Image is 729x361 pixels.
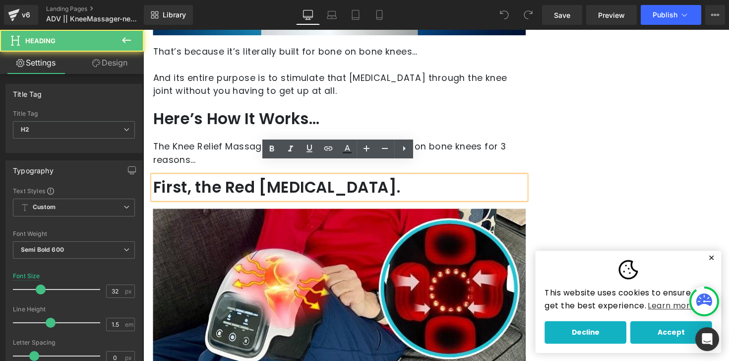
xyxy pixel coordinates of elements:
div: v6 [20,8,32,21]
button: deny cookies [411,298,495,322]
img: logo [487,236,507,256]
div: Text Styles [13,187,135,195]
div: Line Height [13,306,135,313]
h2: Here’s How It Works… [10,79,392,103]
a: Laptop [320,5,344,25]
span: This website uses cookies to ensure you get the best experience. [411,264,583,290]
div: Title Tag [13,84,42,98]
span: Save [554,10,570,20]
span: Preview [598,10,625,20]
div: Letter Spacing [13,339,135,346]
div: Typography [13,161,54,175]
b: H2 [21,126,29,133]
a: Mobile [367,5,391,25]
button: Undo [494,5,514,25]
button: More [705,5,725,25]
div: Font Size [13,273,40,280]
span: px [125,355,133,361]
h2: First, the Red [MEDICAL_DATA]. [10,149,392,173]
a: Desktop [296,5,320,25]
a: Learn more [515,276,567,290]
span: em [125,321,133,328]
a: v6 [4,5,38,25]
b: Custom [33,203,56,212]
div: Open Intercom Messenger [695,327,719,351]
a: New Library [144,5,193,25]
span: Heading [25,37,56,45]
a: Tablet [344,5,367,25]
a: Landing Pages [46,5,160,13]
p: The Knee Relief Massager is the perfect device for bone on bone knees for 3 reasons… [10,113,392,140]
p: That’s because it’s literally built for bone on bone knees… [10,15,392,29]
span: ADV || KneeMassager-new || Klaviyo | Temporary [46,15,141,23]
div: Title Tag [13,110,135,117]
button: allow cookies [499,298,583,322]
p: And its entire purpose is to stimulate that [MEDICAL_DATA] through the knee joint without you hav... [10,42,392,69]
button: dismiss cookie message [576,230,588,237]
span: Library [163,10,186,19]
span: px [125,288,133,294]
div: Font Weight [13,230,135,237]
b: Semi Bold 600 [21,246,64,253]
button: Redo [518,5,538,25]
button: Publish [641,5,701,25]
a: Preview [586,5,637,25]
span: Publish [653,11,677,19]
a: Design [74,52,146,74]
